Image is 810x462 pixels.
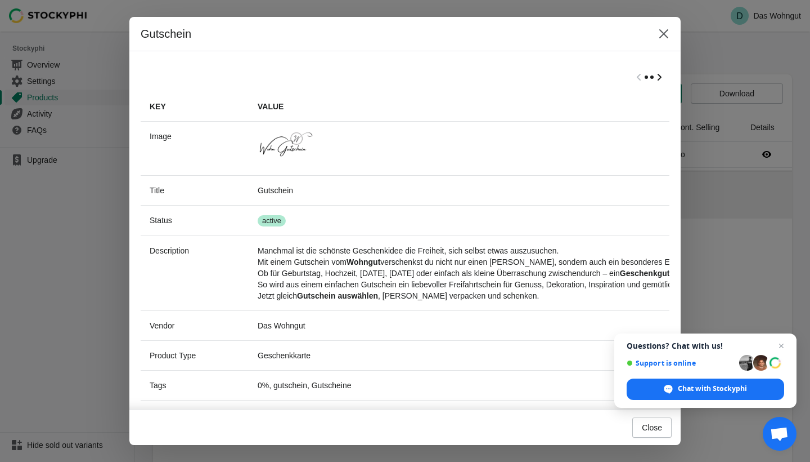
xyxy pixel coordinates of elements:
th: Status [141,205,249,236]
strong: Wohngut [346,257,380,266]
div: Chat with Stockyphi [627,379,784,400]
button: Close [632,417,672,438]
th: Description [141,236,249,310]
th: Vendor [141,310,249,340]
button: Scroll table right one column [649,67,669,87]
th: Published At [141,400,249,430]
th: Tags [141,370,249,400]
th: Title [141,175,249,205]
img: WohnGutschein_GIFT_CARD_DO_NOT_DELETE_c5cff825-8ce2-4408-82d2-96430ca57232.jpg [258,131,314,163]
div: Open chat [763,417,796,451]
span: Chat with Stockyphi [678,384,747,394]
span: Close [642,423,662,432]
h2: Gutschein [141,26,642,42]
strong: Geschenkgutschein [620,269,695,278]
span: active [258,215,286,226]
span: Support is online [627,359,735,367]
strong: Gutschein auswählen [297,291,378,300]
button: Close [654,24,674,44]
th: Key [141,92,249,122]
th: Image [141,122,249,175]
span: Questions? Chat with us! [627,341,784,350]
th: Product Type [141,340,249,370]
span: Close chat [775,339,788,353]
